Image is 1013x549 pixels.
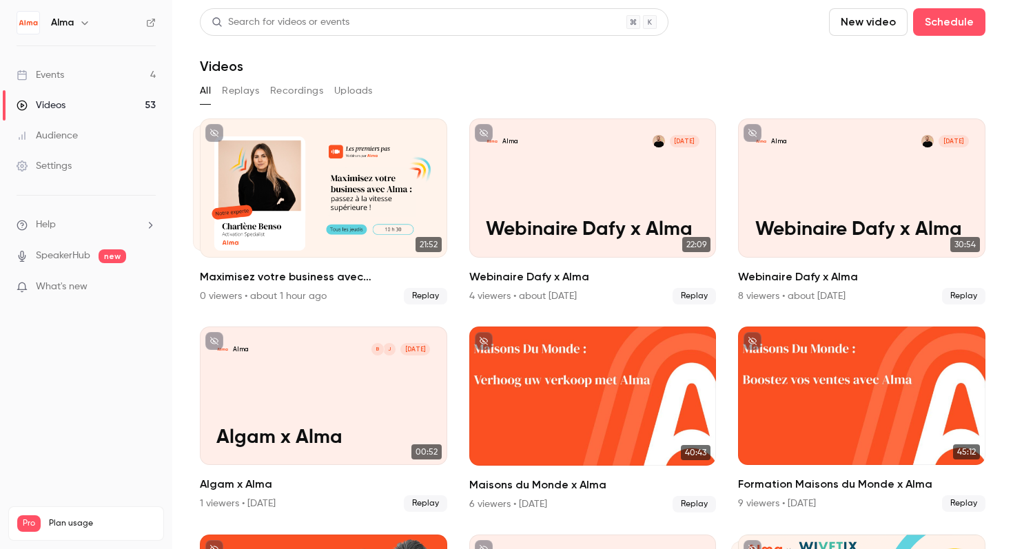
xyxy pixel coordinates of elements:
span: 40:43 [681,445,710,460]
span: [DATE] [670,135,700,147]
p: Webinaire Dafy x Alma [486,218,699,240]
span: [DATE] [939,135,969,147]
span: 30:54 [950,237,980,252]
span: 00:52 [411,444,442,459]
h2: Formation Maisons du Monde x Alma [738,476,985,493]
li: Algam x Alma [200,327,447,512]
div: 1 viewers • [DATE] [200,497,276,510]
div: 9 viewers • [DATE] [738,497,816,510]
div: Videos [17,99,65,112]
button: unpublished [744,332,761,350]
button: unpublished [744,124,761,142]
a: 45:12Formation Maisons du Monde x Alma9 viewers • [DATE]Replay [738,327,985,512]
span: [DATE] [400,343,431,355]
span: Replay [404,288,447,304]
div: 4 viewers • about [DATE] [469,289,577,303]
h2: Maisons du Monde x Alma [469,477,717,493]
span: new [99,249,126,263]
button: unpublished [205,332,223,350]
p: Algam x Alma [216,426,430,448]
div: Search for videos or events [212,15,349,30]
span: Replay [942,288,985,304]
li: help-dropdown-opener [17,218,156,232]
div: 0 viewers • about 1 hour ago [200,289,327,303]
div: J [382,342,396,356]
span: Replay [942,495,985,512]
img: Eric ROMER [653,135,665,147]
button: Recordings [270,80,323,102]
button: Schedule [913,8,985,36]
h2: Webinaire Dafy x Alma [738,269,985,285]
section: Videos [200,8,985,541]
button: New video [829,8,908,36]
button: Uploads [334,80,373,102]
h2: Algam x Alma [200,476,447,493]
img: Alma [17,12,39,34]
button: All [200,80,211,102]
div: Settings [17,159,72,173]
button: unpublished [475,124,493,142]
p: Alma [502,137,518,145]
h1: Videos [200,58,243,74]
span: Help [36,218,56,232]
a: Webinaire Dafy x AlmaAlmaEric ROMER[DATE]Webinaire Dafy x Alma22:09Webinaire Dafy x Alma4 viewers... [469,118,717,304]
li: Maisons du Monde x Alma [469,327,717,512]
a: Webinaire Dafy x AlmaAlmaEric ROMER[DATE]Webinaire Dafy x Alma30:54Webinaire Dafy x Alma8 viewers... [738,118,985,304]
a: 21:5221:52Maximisez votre business avec [PERSON_NAME] : passez à la vitesse supérieure !0 viewers... [200,118,447,304]
span: Replay [673,496,716,512]
span: Plan usage [49,518,155,529]
h6: Alma [51,16,74,30]
span: What's new [36,280,88,294]
span: Pro [17,515,41,532]
p: Webinaire Dafy x Alma [755,218,969,240]
div: Audience [17,129,78,143]
span: Replay [673,288,716,304]
span: Replay [404,495,447,512]
span: 45:12 [953,444,980,459]
div: B [371,342,385,356]
a: SpeakerHub [36,249,90,263]
p: Alma [771,137,787,145]
li: Webinaire Dafy x Alma [469,118,717,304]
button: unpublished [205,124,223,142]
h2: Webinaire Dafy x Alma [469,269,717,285]
button: unpublished [475,332,493,350]
li: Webinaire Dafy x Alma [738,118,985,304]
div: Events [17,68,64,82]
img: Eric ROMER [921,135,934,147]
div: 8 viewers • about [DATE] [738,289,846,303]
li: Maximisez votre business avec Alma : passez à la vitesse supérieure ! [200,118,447,304]
h2: Maximisez votre business avec [PERSON_NAME] : passez à la vitesse supérieure ! [200,269,447,285]
p: Alma [233,345,249,353]
div: 6 viewers • [DATE] [469,497,547,511]
span: 22:09 [682,237,710,252]
span: 21:52 [416,237,442,252]
a: 40:43Maisons du Monde x Alma6 viewers • [DATE]Replay [469,327,717,512]
li: Formation Maisons du Monde x Alma [738,327,985,512]
iframe: Noticeable Trigger [139,281,156,293]
a: Algam x AlmaAlmaJB[DATE]Algam x Alma00:52Algam x Alma1 viewers • [DATE]Replay [200,327,447,512]
button: Replays [222,80,259,102]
